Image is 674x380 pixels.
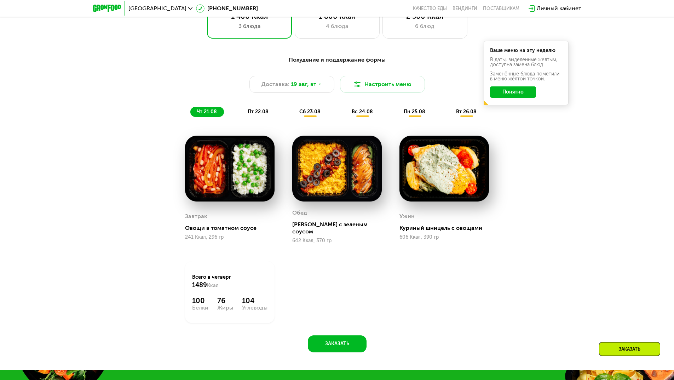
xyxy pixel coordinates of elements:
span: вт 26.08 [456,109,477,115]
button: Понятно [490,86,536,98]
div: 606 Ккал, 390 гр [399,234,489,240]
div: Овощи в томатном соусе [185,225,280,232]
div: 241 Ккал, 296 гр [185,234,275,240]
button: Настроить меню [340,76,425,93]
div: Личный кабинет [537,4,581,13]
span: 1489 [192,281,207,289]
div: [PERSON_NAME] с зеленым соусом [292,221,387,235]
div: поставщикам [483,6,519,11]
div: 6 блюд [390,22,460,30]
span: сб 23.08 [299,109,321,115]
div: Жиры [217,305,233,311]
div: Куриный шницель с овощами [399,225,495,232]
div: Заказать [599,342,660,356]
div: Углеводы [242,305,267,311]
div: Обед [292,208,307,218]
a: Качество еды [413,6,447,11]
a: Вендинги [453,6,477,11]
div: 4 блюда [302,22,372,30]
span: [GEOGRAPHIC_DATA] [128,6,186,11]
div: 76 [217,296,233,305]
span: пн 25.08 [404,109,425,115]
div: Всего в четверг [192,274,267,289]
div: Похудение и поддержание формы [128,56,547,64]
span: вс 24.08 [352,109,373,115]
span: чт 21.08 [197,109,217,115]
button: Заказать [308,335,367,352]
div: 100 [192,296,208,305]
div: В даты, выделенные желтым, доступна замена блюд. [490,57,562,67]
div: Белки [192,305,208,311]
div: 3 блюда [214,22,284,30]
span: 19 авг, вт [291,80,316,89]
div: Ужин [399,211,415,222]
span: Ккал [207,283,219,289]
div: Ваше меню на эту неделю [490,48,562,53]
span: пт 22.08 [248,109,269,115]
a: [PHONE_NUMBER] [196,4,258,13]
div: Завтрак [185,211,207,222]
div: 642 Ккал, 370 гр [292,238,382,244]
div: Заменённые блюда пометили в меню жёлтой точкой. [490,72,562,81]
div: 104 [242,296,267,305]
span: Доставка: [261,80,289,89]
